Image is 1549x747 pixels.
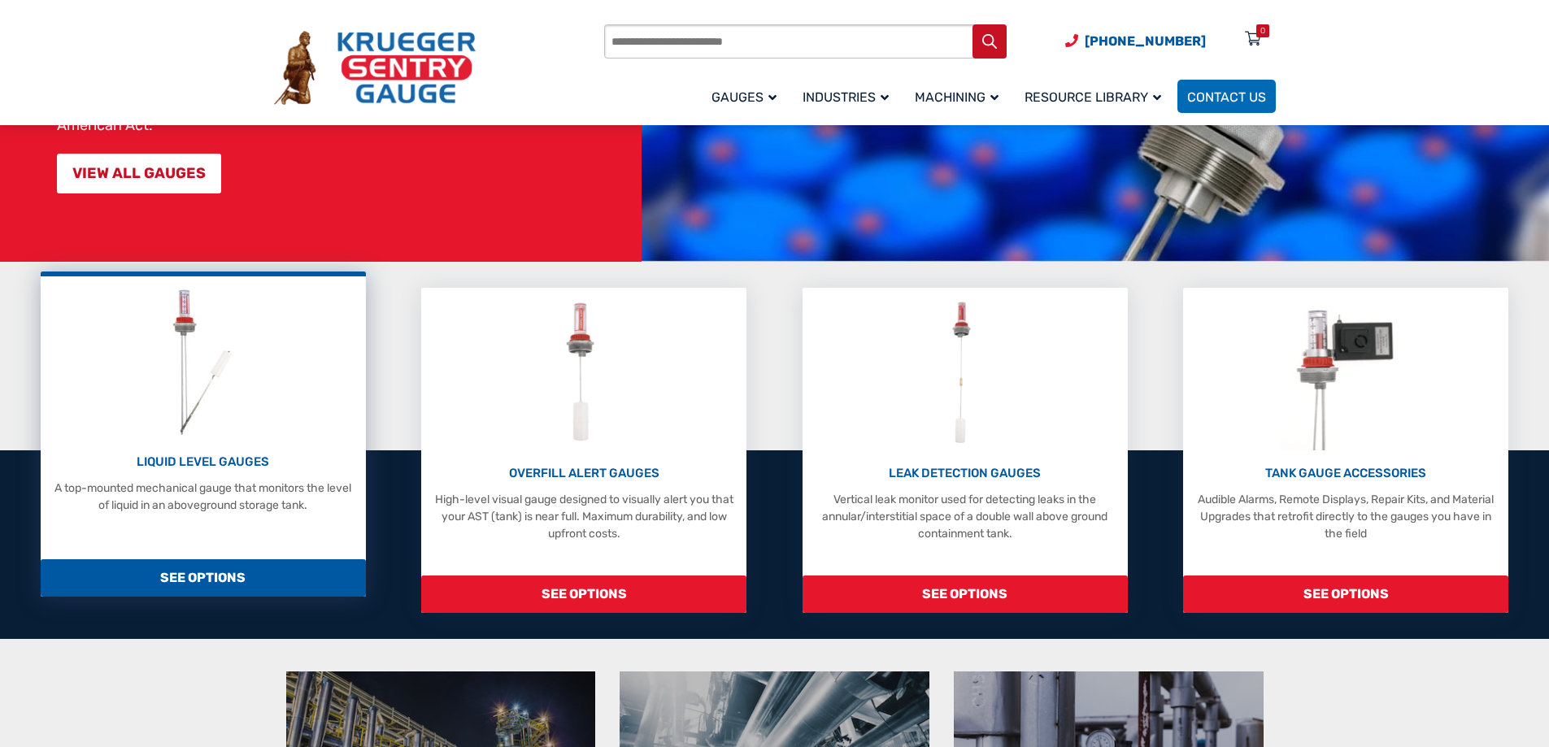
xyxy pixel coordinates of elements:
[49,480,358,514] p: A top-mounted mechanical gauge that monitors the level of liquid in an aboveground storage tank.
[1177,80,1276,113] a: Contact Us
[57,154,221,193] a: VIEW ALL GAUGES
[1191,491,1500,542] p: Audible Alarms, Remote Displays, Repair Kits, and Material Upgrades that retrofit directly to the...
[429,491,738,542] p: High-level visual gauge designed to visually alert you that your AST (tank) is near full. Maximum...
[1183,288,1508,613] a: Tank Gauge Accessories TANK GAUGE ACCESSORIES Audible Alarms, Remote Displays, Repair Kits, and M...
[1281,296,1412,450] img: Tank Gauge Accessories
[803,288,1128,613] a: Leak Detection Gauges LEAK DETECTION GAUGES Vertical leak monitor used for detecting leaks in the...
[49,453,358,471] p: LIQUID LEVEL GAUGES
[421,575,746,613] span: SEE OPTIONS
[41,271,366,597] a: Liquid Level Gauges LIQUID LEVEL GAUGES A top-mounted mechanical gauge that monitors the level of...
[793,77,905,115] a: Industries
[905,77,1015,115] a: Machining
[933,296,997,450] img: Leak Detection Gauges
[1187,89,1266,105] span: Contact Us
[159,284,246,439] img: Liquid Level Gauges
[811,464,1120,483] p: LEAK DETECTION GAUGES
[803,89,889,105] span: Industries
[1025,89,1161,105] span: Resource Library
[711,89,777,105] span: Gauges
[548,296,620,450] img: Overfill Alert Gauges
[41,559,366,597] span: SEE OPTIONS
[915,89,999,105] span: Machining
[1260,24,1265,37] div: 0
[421,288,746,613] a: Overfill Alert Gauges OVERFILL ALERT GAUGES High-level visual gauge designed to visually alert yo...
[811,491,1120,542] p: Vertical leak monitor used for detecting leaks in the annular/interstitial space of a double wall...
[429,464,738,483] p: OVERFILL ALERT GAUGES
[1191,464,1500,483] p: TANK GAUGE ACCESSORIES
[1015,77,1177,115] a: Resource Library
[1065,31,1206,51] a: Phone Number (920) 434-8860
[1085,33,1206,49] span: [PHONE_NUMBER]
[702,77,793,115] a: Gauges
[274,31,476,106] img: Krueger Sentry Gauge
[57,36,633,133] p: At Krueger Sentry Gauge, for over 75 years we have manufactured over three million liquid-level g...
[1183,575,1508,613] span: SEE OPTIONS
[803,575,1128,613] span: SEE OPTIONS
